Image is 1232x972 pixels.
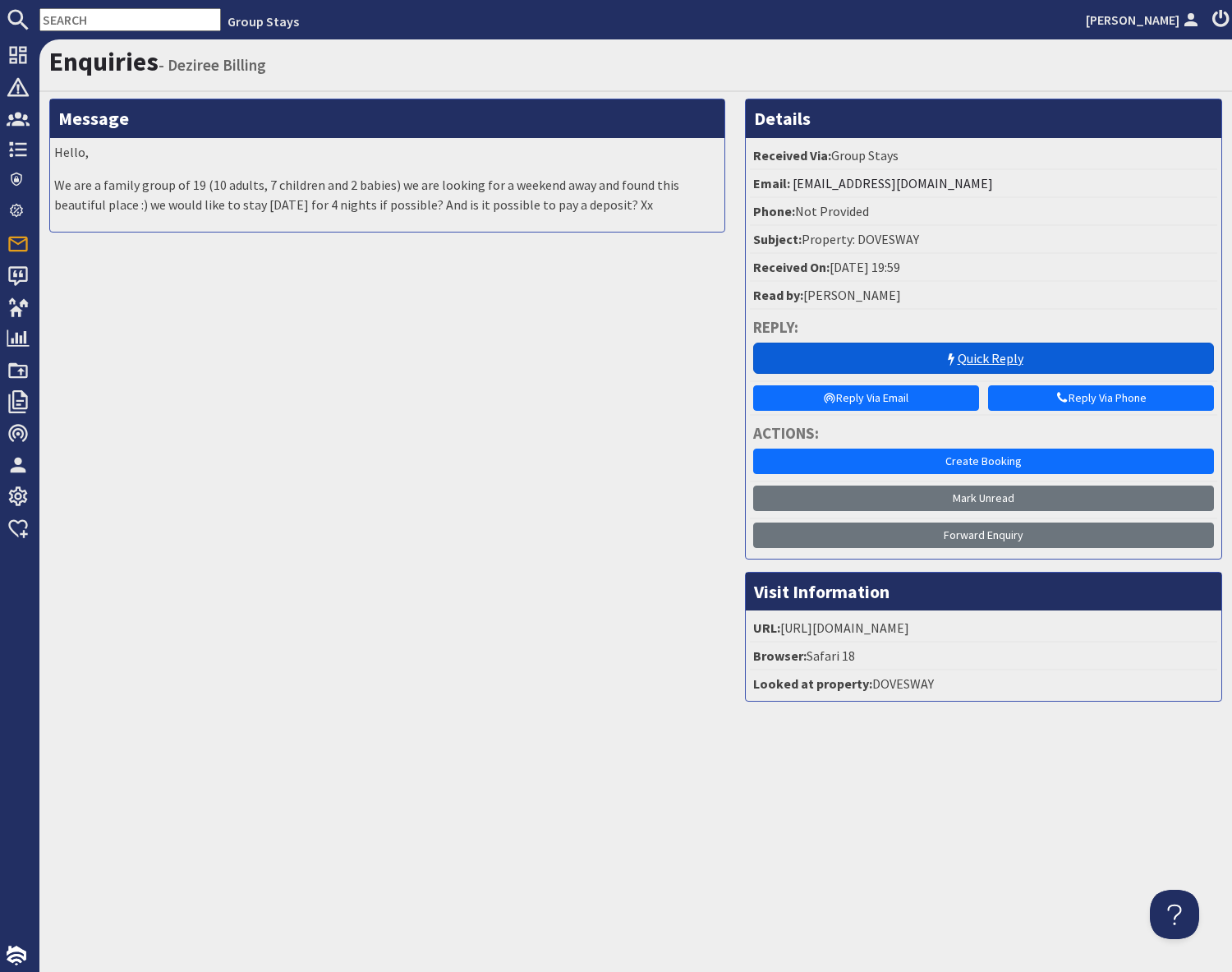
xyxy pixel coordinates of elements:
p: We are a family group of 19 (10 adults, 7 children and 2 babies) we are looking for a weekend awa... [54,175,720,214]
h4: Actions: [753,424,1214,443]
strong: URL: [753,620,780,636]
strong: Subject: [753,231,802,247]
strong: Phone: [753,203,795,219]
a: Reply Via Phone [988,385,1214,411]
a: Enquiries [49,45,159,78]
a: Reply Via Email [753,385,979,411]
strong: Browser: [753,647,807,664]
li: [PERSON_NAME] [750,282,1217,310]
a: Mark Unread [753,486,1214,511]
strong: Looked at property: [753,675,872,692]
li: [DATE] 19:59 [750,254,1217,282]
li: [URL][DOMAIN_NAME] [750,615,1217,643]
h3: Message [50,99,724,137]
h3: Details [746,99,1221,137]
li: DOVESWAY [750,670,1217,697]
strong: Received Via: [753,147,831,164]
a: [EMAIL_ADDRESS][DOMAIN_NAME] [793,175,993,191]
li: Group Stays [750,142,1217,170]
strong: Read by: [753,287,803,303]
a: Create Booking [753,449,1214,474]
small: - Deziree Billing [159,55,266,75]
strong: Email: [753,175,790,191]
iframe: Toggle Customer Support [1150,890,1199,939]
p: Hello, [54,142,720,162]
img: staytech_i_w-64f4e8e9ee0a9c174fd5317b4b171b261742d2d393467e5bdba4413f4f884c10.svg [7,946,26,965]
li: Property: DOVESWAY [750,226,1217,254]
strong: Received On: [753,259,830,275]
a: Forward Enquiry [753,523,1214,548]
h4: Reply: [753,318,1214,337]
li: Not Provided [750,198,1217,226]
a: [PERSON_NAME] [1086,10,1202,30]
a: Quick Reply [753,343,1214,374]
a: Group Stays [228,13,299,30]
input: SEARCH [39,8,221,31]
h3: Visit Information [746,573,1221,610]
li: Safari 18 [750,643,1217,670]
